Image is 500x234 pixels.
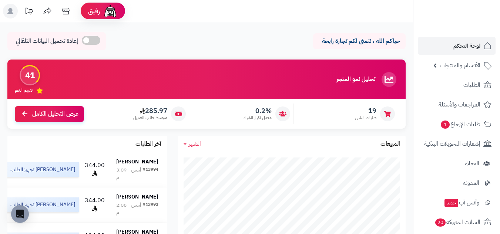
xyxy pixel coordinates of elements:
a: المدونة [418,174,496,192]
span: الطلبات [463,80,480,90]
span: المراجعات والأسئلة [439,99,480,110]
a: عرض التحليل الكامل [15,106,84,122]
span: رفيق [88,7,100,16]
h3: آخر الطلبات [135,141,161,147]
span: طلبات الشهر [355,115,376,121]
strong: [PERSON_NAME] [116,193,158,201]
span: عرض التحليل الكامل [32,110,78,118]
span: معدل تكرار الشراء [244,115,272,121]
a: لوحة التحكم [418,37,496,55]
span: 1 [440,120,450,129]
div: أمس - 2:08 م [116,201,142,216]
span: جديد [444,199,458,207]
span: الشهر [189,139,201,148]
span: الأقسام والمنتجات [440,60,480,71]
div: أمس - 3:09 م [116,166,142,181]
img: logo-2.png [450,6,493,21]
span: متوسط طلب العميل [133,115,167,121]
a: إشعارات التحويلات البنكية [418,135,496,153]
a: الشهر [184,140,201,148]
p: حياكم الله ، نتمنى لكم تجارة رابحة [319,37,400,45]
span: وآتس آب [444,197,479,208]
span: السلات المتروكة [434,217,480,227]
a: العملاء [418,155,496,172]
span: إعادة تحميل البيانات التلقائي [16,37,78,45]
a: المراجعات والأسئلة [418,96,496,113]
span: 19 [355,107,376,115]
div: [PERSON_NAME] تجهيز الطلب [5,162,79,177]
a: الطلبات [418,76,496,94]
a: طلبات الإرجاع1 [418,115,496,133]
span: 20 [435,218,446,227]
strong: [PERSON_NAME] [116,158,158,166]
span: العملاء [465,158,479,169]
span: إشعارات التحويلات البنكية [424,139,480,149]
span: لوحة التحكم [453,41,480,51]
h3: تحليل نمو المتجر [336,76,375,83]
span: 0.2% [244,107,272,115]
div: #13993 [142,201,158,216]
div: Open Intercom Messenger [11,205,29,223]
span: تقييم النمو [15,87,33,94]
a: وآتس آبجديد [418,194,496,211]
span: طلبات الإرجاع [440,119,480,129]
div: [PERSON_NAME] تجهيز الطلب [5,197,79,212]
a: السلات المتروكة20 [418,213,496,231]
td: 344.00 [82,152,108,187]
h3: المبيعات [380,141,400,147]
span: 285.97 [133,107,167,115]
td: 344.00 [82,187,108,222]
span: المدونة [463,178,479,188]
div: #13994 [142,166,158,181]
img: ai-face.png [103,4,118,18]
a: تحديثات المنصة [20,4,38,20]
